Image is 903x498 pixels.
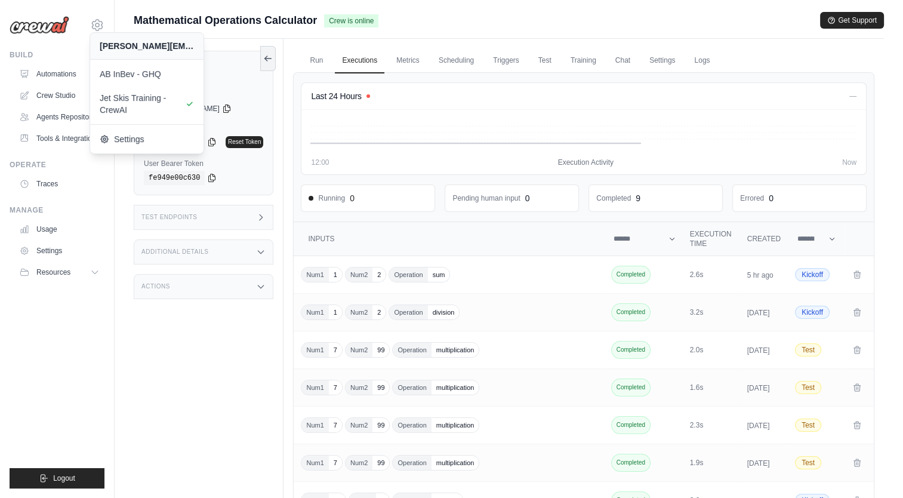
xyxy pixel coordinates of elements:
time: [DATE] [747,384,770,392]
div: 9 [636,192,640,204]
div: 2.3s [690,420,733,430]
div: 0 [769,192,773,204]
a: Triggers [486,48,526,73]
h3: Additional Details [141,248,208,256]
a: Run [303,48,330,73]
span: Test [795,456,821,469]
a: Crew Studio [14,86,104,105]
div: 2.0s [690,345,733,355]
dd: Errored [740,193,764,203]
a: Test [531,48,559,73]
span: 99 [372,418,389,432]
div: Manage [10,205,104,215]
span: 99 [372,456,389,470]
a: Usage [14,220,104,239]
button: Resources [14,263,104,282]
span: Operation [389,305,427,319]
label: User Bearer Token [144,159,263,168]
a: Scheduling [432,48,481,73]
span: Completed [611,454,651,472]
th: Inputs [294,222,606,256]
span: 12:00 [311,158,329,167]
span: Operation [393,418,431,432]
span: 7 [329,343,342,357]
span: Num1 [301,456,328,470]
span: Completed [611,379,651,396]
div: 3.2s [690,308,733,317]
div: [PERSON_NAME][EMAIL_ADDRESS][PERSON_NAME][DOMAIN_NAME] [100,40,194,52]
span: — [849,92,856,100]
span: Num1 [301,268,328,282]
a: Automations [14,64,104,84]
span: Kickoff [795,306,830,319]
a: Settings [90,127,204,151]
span: Num2 [346,418,372,432]
a: Chat [608,48,637,73]
span: Test [795,419,821,432]
span: Num2 [346,456,372,470]
div: 2.6s [690,270,733,279]
a: Reset Token [226,136,263,148]
h3: Test Endpoints [141,214,198,221]
div: 1.6s [690,383,733,392]
div: 0 [525,192,530,204]
div: 0 [350,192,355,204]
div: Operate [10,160,104,170]
span: Num2 [346,268,372,282]
span: Kickoff [795,268,830,281]
div: 1.9s [690,458,733,468]
iframe: Chat Widget [843,441,903,498]
span: Crew is online [324,14,378,27]
span: AB InBev - GHQ [100,68,194,80]
code: fe949e00c630 [144,171,205,185]
span: 1 [329,305,342,319]
span: Num2 [346,380,372,395]
a: Executions [335,48,384,73]
a: Jet Skis Training - CrewAI [90,86,204,122]
span: 1 [329,268,342,282]
span: 7 [329,380,342,395]
span: multiplication [432,456,479,470]
span: Test [795,343,821,356]
time: 5 hr ago [747,271,773,279]
th: Created [740,222,788,256]
span: Num1 [301,418,328,432]
img: Logo [10,16,69,34]
h3: Actions [141,283,170,290]
a: Settings [642,48,682,73]
span: Num2 [346,305,372,319]
span: Operation [393,456,431,470]
span: 7 [329,418,342,432]
button: Logout [10,468,104,488]
span: Test [795,381,821,394]
span: multiplication [432,343,479,357]
span: Now [842,158,856,167]
span: Settings [100,133,194,145]
span: Operation [389,268,427,282]
span: 2 [372,268,386,282]
span: Execution Activity [558,158,614,167]
a: Logs [687,48,717,73]
a: Settings [14,241,104,260]
button: Get Support [820,12,884,29]
span: Logout [53,474,75,483]
span: division [428,305,460,319]
span: Jet Skis Training - CrewAI [100,92,194,116]
span: Completed [611,341,651,359]
a: Tools & Integrations [14,129,104,148]
a: Agents Repository [14,107,104,127]
span: 99 [372,380,389,395]
span: sum [428,268,450,282]
h4: Last 24 Hours [311,90,361,102]
span: Operation [393,343,431,357]
span: multiplication [432,418,479,432]
span: Completed [611,303,651,321]
dd: Completed [596,193,631,203]
span: multiplication [432,380,479,395]
a: Metrics [389,48,427,73]
span: 99 [372,343,389,357]
span: Num2 [346,343,372,357]
a: Training [563,48,603,73]
span: Num1 [301,343,328,357]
